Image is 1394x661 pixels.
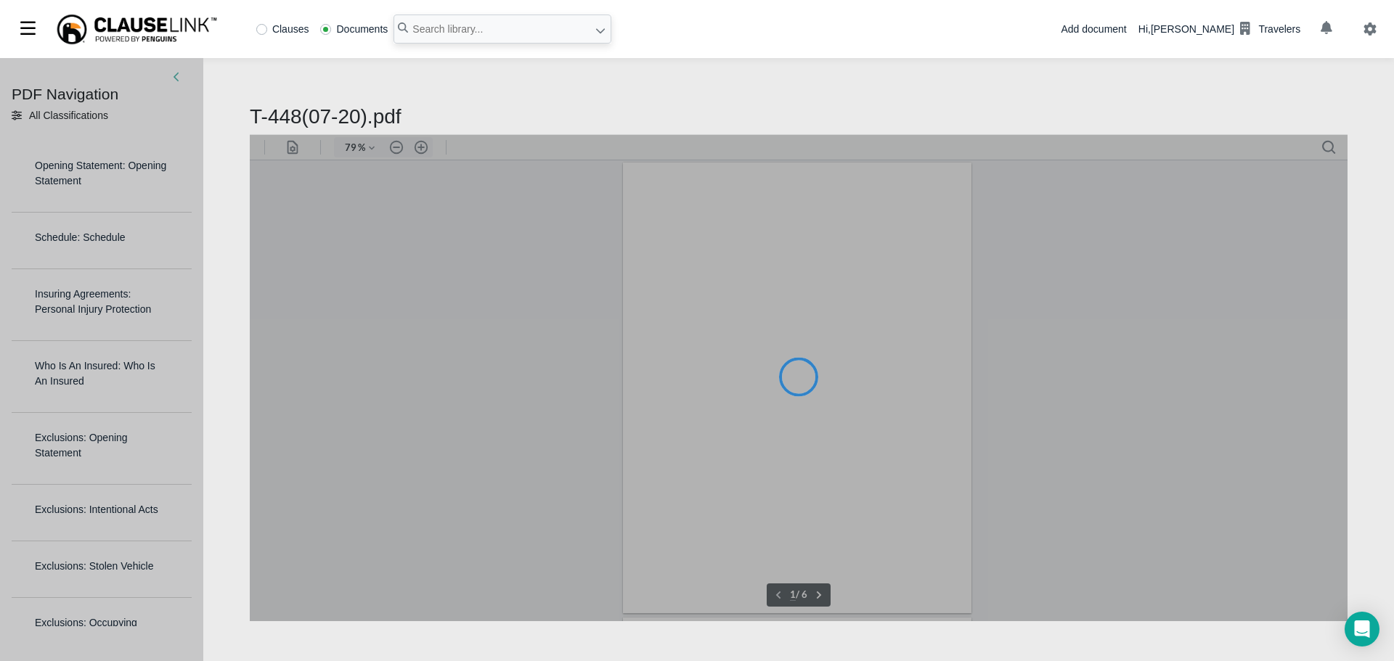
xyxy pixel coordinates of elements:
[394,15,611,44] input: Search library...
[250,134,1348,621] iframe: webviewer
[1138,17,1300,41] div: Hi, [PERSON_NAME]
[1258,22,1300,37] div: Travelers
[1345,612,1379,646] div: Open Intercom Messenger
[55,13,219,46] img: ClauseLink
[256,24,309,34] label: Clauses
[1061,22,1126,37] div: Add document
[320,24,388,34] label: Documents
[250,104,1348,129] h2: T-448(07-20).pdf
